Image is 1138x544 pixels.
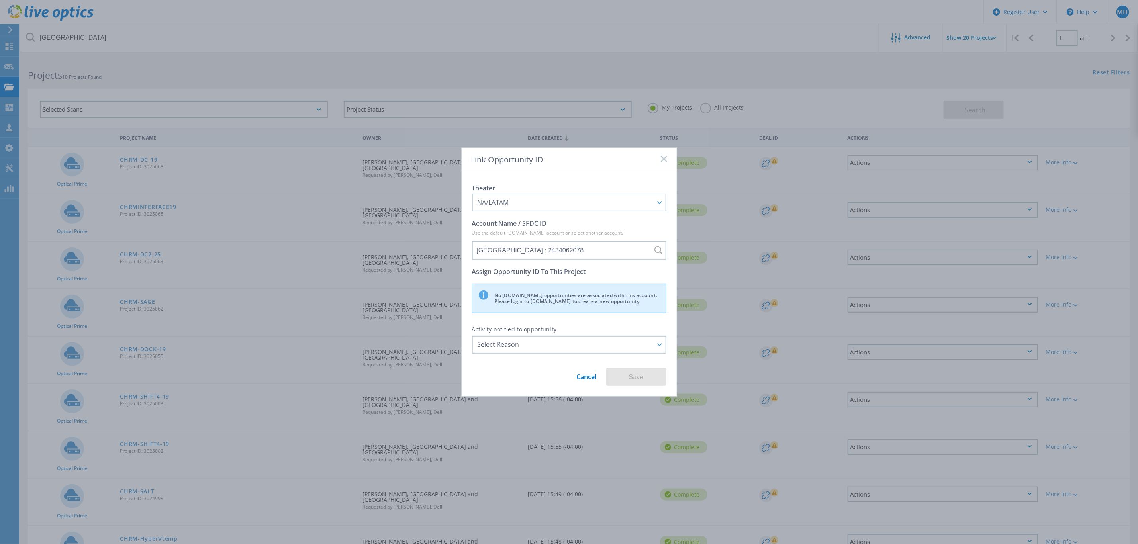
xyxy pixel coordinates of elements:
[472,284,666,313] div: No [DOMAIN_NAME] opportunities are associated with this account. Please login to [DOMAIN_NAME] to...
[472,241,666,260] input: Charleston Harbor Resort and Marina : 2434062078
[478,340,652,349] div: Select Reason
[472,326,666,333] p: Activity not tied to opportunity
[472,182,666,194] p: Theater
[577,366,597,381] a: Cancel
[472,266,666,277] p: Assign Opportunity ID To This Project
[472,229,666,237] p: Use the default [DOMAIN_NAME] account or select another account.
[606,368,666,386] button: Save
[472,218,666,229] p: Account Name / SFDC ID
[478,198,652,207] div: NA/LATAM
[471,154,544,165] span: Link Opportunity ID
